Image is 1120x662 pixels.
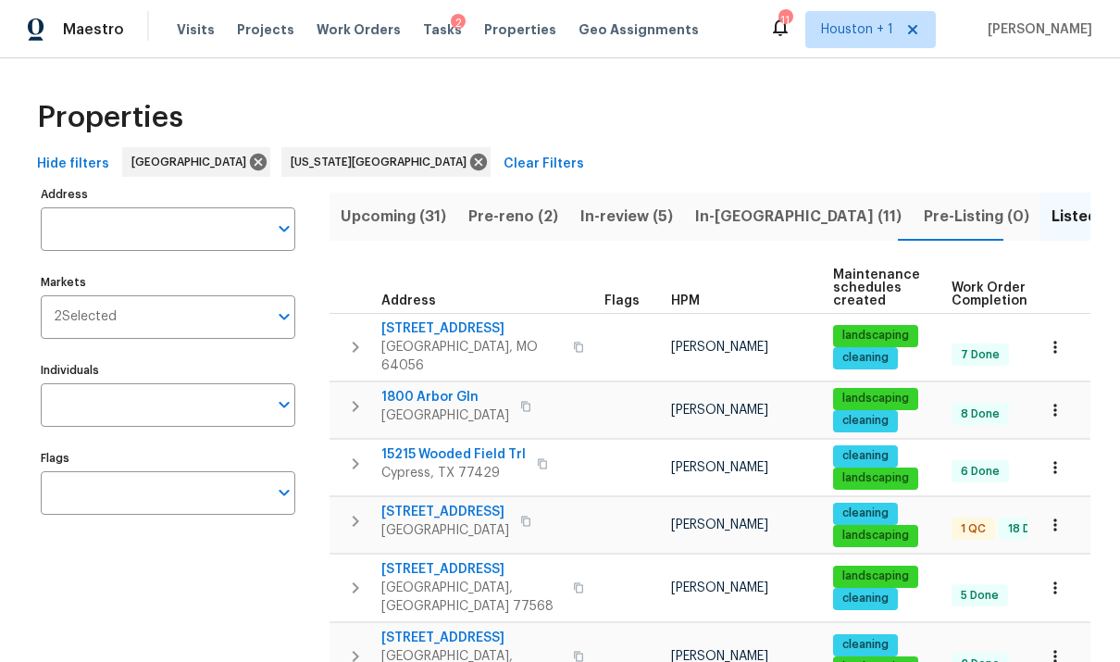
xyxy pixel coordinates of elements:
[671,294,700,307] span: HPM
[381,521,509,540] span: [GEOGRAPHIC_DATA]
[341,204,446,230] span: Upcoming (31)
[835,506,896,521] span: cleaning
[671,404,768,417] span: [PERSON_NAME]
[30,147,117,181] button: Hide filters
[317,20,401,39] span: Work Orders
[381,388,509,406] span: 1800 Arbor Gln
[41,453,295,464] label: Flags
[291,153,474,171] span: [US_STATE][GEOGRAPHIC_DATA]
[468,204,558,230] span: Pre-reno (2)
[835,568,916,584] span: landscaping
[835,591,896,606] span: cleaning
[953,521,993,537] span: 1 QC
[177,20,215,39] span: Visits
[381,464,526,482] span: Cypress, TX 77429
[381,629,562,647] span: [STREET_ADDRESS]
[953,464,1007,480] span: 6 Done
[821,20,893,39] span: Houston + 1
[671,461,768,474] span: [PERSON_NAME]
[835,448,896,464] span: cleaning
[271,304,297,330] button: Open
[579,20,699,39] span: Geo Assignments
[695,204,902,230] span: In-[GEOGRAPHIC_DATA] (11)
[835,637,896,653] span: cleaning
[41,189,295,200] label: Address
[671,518,768,531] span: [PERSON_NAME]
[504,153,584,176] span: Clear Filters
[778,11,791,30] div: 11
[381,406,509,425] span: [GEOGRAPHIC_DATA]
[835,391,916,406] span: landscaping
[41,365,295,376] label: Individuals
[281,147,491,177] div: [US_STATE][GEOGRAPHIC_DATA]
[381,560,562,579] span: [STREET_ADDRESS]
[451,14,466,32] div: 2
[381,319,562,338] span: [STREET_ADDRESS]
[604,294,640,307] span: Flags
[381,579,562,616] span: [GEOGRAPHIC_DATA], [GEOGRAPHIC_DATA] 77568
[271,480,297,506] button: Open
[924,204,1029,230] span: Pre-Listing (0)
[423,23,462,36] span: Tasks
[835,328,916,343] span: landscaping
[835,413,896,429] span: cleaning
[54,309,117,325] span: 2 Selected
[580,204,673,230] span: In-review (5)
[122,147,270,177] div: [GEOGRAPHIC_DATA]
[484,20,556,39] span: Properties
[63,20,124,39] span: Maestro
[1001,521,1059,537] span: 18 Done
[381,294,436,307] span: Address
[953,588,1006,604] span: 5 Done
[237,20,294,39] span: Projects
[496,147,591,181] button: Clear Filters
[953,406,1007,422] span: 8 Done
[953,347,1007,363] span: 7 Done
[37,108,183,127] span: Properties
[131,153,254,171] span: [GEOGRAPHIC_DATA]
[952,281,1068,307] span: Work Order Completion
[271,392,297,418] button: Open
[835,350,896,366] span: cleaning
[381,445,526,464] span: 15215 Wooded Field Trl
[835,528,916,543] span: landscaping
[381,338,562,375] span: [GEOGRAPHIC_DATA], MO 64056
[671,341,768,354] span: [PERSON_NAME]
[271,216,297,242] button: Open
[833,269,920,307] span: Maintenance schedules created
[835,470,916,486] span: landscaping
[980,20,1092,39] span: [PERSON_NAME]
[671,581,768,594] span: [PERSON_NAME]
[37,153,109,176] span: Hide filters
[381,503,509,521] span: [STREET_ADDRESS]
[41,277,295,288] label: Markets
